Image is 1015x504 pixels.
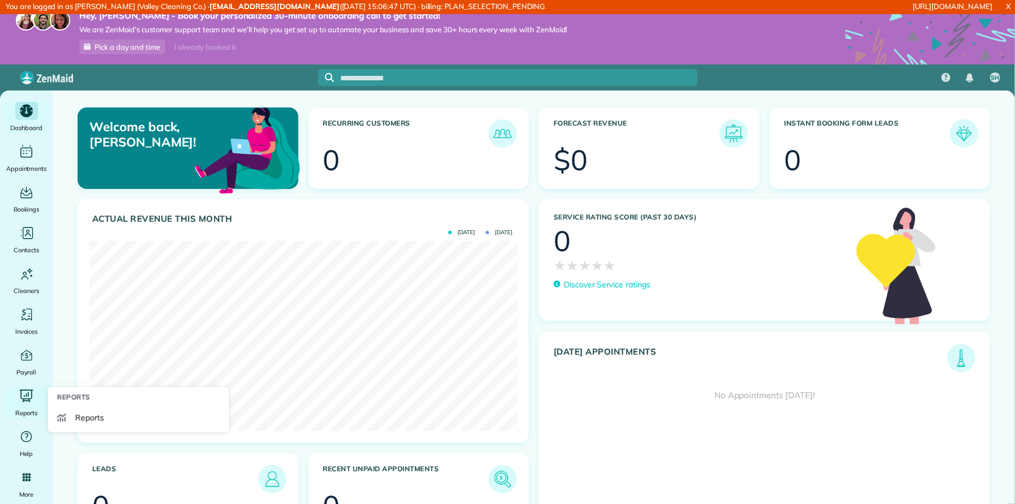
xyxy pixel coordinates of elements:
[554,213,845,221] h3: Service Rating score (past 30 days)
[92,465,258,493] h3: Leads
[539,372,990,419] div: No Appointments [DATE]!
[991,74,1000,83] span: SH
[913,2,992,11] a: [URL][DOMAIN_NAME]
[15,326,38,337] span: Invoices
[323,119,489,148] h3: Recurring Customers
[5,305,48,337] a: Invoices
[603,255,616,275] span: ★
[448,230,475,235] span: [DATE]
[16,10,36,31] img: maria-72a9807cf96188c08ef61303f053569d2e2a8a1cde33d635c8a3ac13582a053d.jpg
[554,119,720,148] h3: Forecast Revenue
[168,40,243,54] div: I already booked it
[79,25,568,35] span: We are ZenMaid’s customer support team and we’ll help you get set up to automate your business an...
[33,10,53,31] img: jorge-587dff0eeaa6aab1f244e6dc62b8924c3b6ad411094392a53c71c6c4a576187d.jpg
[491,468,514,490] img: icon_unpaid_appointments-47b8ce3997adf2238b356f14209ab4cced10bd1f174958f3ca8f1d0dd7fffeee.png
[53,407,225,428] a: Reports
[554,279,650,291] a: Discover Service ratings
[15,407,38,419] span: Reports
[5,428,48,459] a: Help
[554,347,947,372] h3: [DATE] Appointments
[6,163,47,174] span: Appointments
[554,255,566,275] span: ★
[5,143,48,174] a: Appointments
[785,146,802,174] div: 0
[5,224,48,256] a: Contacts
[722,122,745,145] img: icon_forecast_revenue-8c13a41c7ed35a8dcfafea3cbb826a0462acb37728057bba2d056411b612bbbe.png
[323,465,489,493] h3: Recent unpaid appointments
[566,255,579,275] span: ★
[50,10,70,31] img: michelle-19f622bdf1676172e81f8f8fba1fb50e276960ebfe0243fe18214015130c80e4.jpg
[20,448,33,459] span: Help
[554,146,588,174] div: $0
[75,412,104,423] span: Reports
[5,183,48,215] a: Bookings
[92,214,517,224] h3: Actual Revenue this month
[57,391,91,403] span: Reports
[14,285,39,296] span: Cleaners
[486,230,512,235] span: [DATE]
[192,94,302,204] img: dashboard_welcome-42a62b7d889689a78055ac9021e634bf52bae3f8056760290aed330b23ab8690.png
[564,279,650,291] p: Discover Service ratings
[5,346,48,378] a: Payroll
[579,255,591,275] span: ★
[953,122,975,145] img: icon_form_leads-04211a6a04a5b2264e4ee56bc0799ec3eb69b7e499cbb523a139df1d13a81ae0.png
[261,468,284,490] img: icon_leads-1bed01f49abd5b7fead27621c3d59655bb73ed531f8eeb49469d10e621d6b896.png
[318,73,334,82] button: Focus search
[79,10,568,21] strong: Hey, [PERSON_NAME] - Book your personalized 30-minute onboarding call to get started!
[785,119,950,148] h3: Instant Booking Form Leads
[16,367,37,378] span: Payroll
[5,265,48,296] a: Cleaners
[958,66,982,91] div: Notifications
[79,40,165,54] a: Pick a day and time
[950,347,973,369] img: icon_todays_appointments-901f7ab196bb0bea1936b74009e4eb5ffbc2d2711fa7634e0d609ed5ef32b18b.png
[89,119,227,149] p: Welcome back, [PERSON_NAME]!
[5,387,48,419] a: Reports
[591,255,603,275] span: ★
[5,102,48,133] a: Dashboard
[14,244,39,256] span: Contacts
[325,73,334,82] svg: Focus search
[10,122,42,133] span: Dashboard
[323,146,340,174] div: 0
[491,122,514,145] img: icon_recurring_customers-cf858462ba22bcd05b5a5880d41d6543d210077de5bb9ebc9590e49fd87d84ed.png
[554,227,571,255] div: 0
[95,42,160,51] span: Pick a day and time
[14,204,40,215] span: Bookings
[932,64,1015,91] nav: Main
[209,2,340,11] strong: [EMAIL_ADDRESS][DOMAIN_NAME]
[19,489,33,500] span: More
